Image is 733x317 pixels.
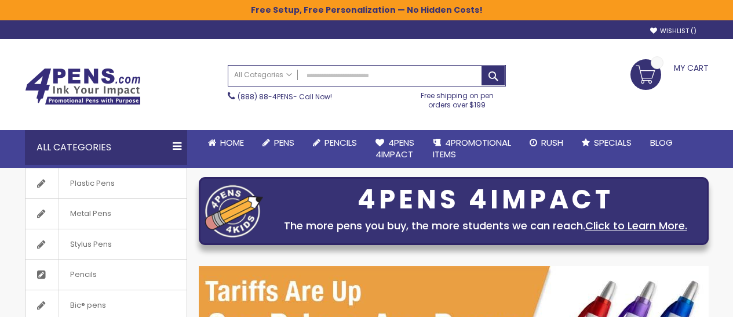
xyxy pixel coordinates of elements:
[58,260,108,290] span: Pencils
[409,87,506,110] div: Free shipping on pen orders over $199
[269,218,702,234] div: The more pens you buy, the more students we can reach.
[650,27,696,35] a: Wishlist
[228,66,298,85] a: All Categories
[234,70,292,80] span: All Categories
[541,136,563,149] span: Rush
[520,130,572,156] a: Rush
[58,168,126,199] span: Plastic Pens
[58,199,123,229] span: Metal Pens
[424,130,520,168] a: 4PROMOTIONALITEMS
[58,229,123,260] span: Stylus Pens
[25,260,187,290] a: Pencils
[199,130,253,156] a: Home
[238,92,332,102] span: - Call Now!
[269,188,702,212] div: 4PENS 4IMPACT
[253,130,304,156] a: Pens
[25,229,187,260] a: Stylus Pens
[433,136,511,160] span: 4PROMOTIONAL ITEMS
[585,218,687,233] a: Click to Learn More.
[25,199,187,229] a: Metal Pens
[650,136,673,149] span: Blog
[594,136,632,149] span: Specials
[25,130,187,165] div: All Categories
[220,136,244,149] span: Home
[238,92,293,102] a: (888) 88-4PENS
[572,130,641,156] a: Specials
[304,130,366,156] a: Pencils
[641,130,682,156] a: Blog
[205,185,263,237] img: four_pen_logo.png
[366,130,424,168] a: 4Pens4impact
[25,68,141,105] img: 4Pens Custom Pens and Promotional Products
[324,136,357,149] span: Pencils
[25,168,187,199] a: Plastic Pens
[274,136,294,149] span: Pens
[375,136,414,160] span: 4Pens 4impact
